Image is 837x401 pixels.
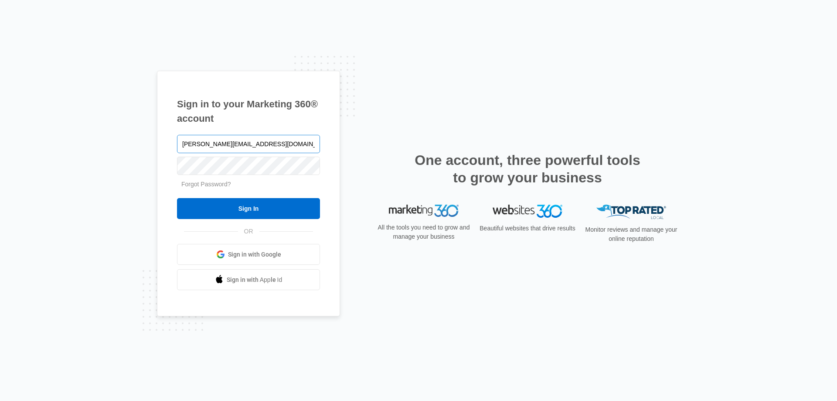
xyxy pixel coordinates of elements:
span: OR [238,227,259,236]
p: Monitor reviews and manage your online reputation [582,225,680,243]
h2: One account, three powerful tools to grow your business [412,151,643,186]
a: Sign in with Google [177,244,320,265]
img: Top Rated Local [596,205,666,219]
a: Forgot Password? [181,181,231,188]
h1: Sign in to your Marketing 360® account [177,97,320,126]
span: Sign in with Apple Id [227,275,282,284]
img: Websites 360 [493,205,562,217]
img: Marketing 360 [389,205,459,217]
span: Sign in with Google [228,250,281,259]
a: Sign in with Apple Id [177,269,320,290]
p: All the tools you need to grow and manage your business [375,223,473,241]
input: Sign In [177,198,320,219]
input: Email [177,135,320,153]
p: Beautiful websites that drive results [479,224,576,233]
